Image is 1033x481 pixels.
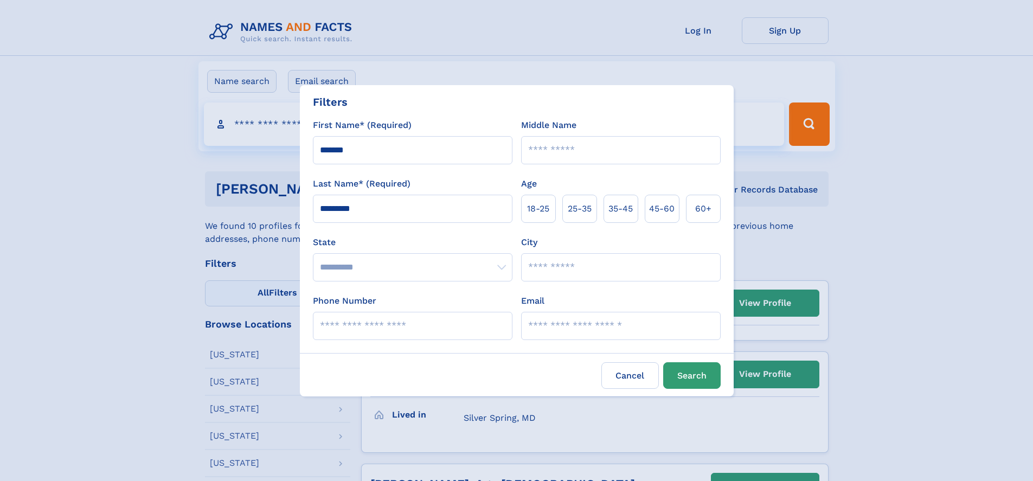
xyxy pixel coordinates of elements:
[608,202,633,215] span: 35‑45
[521,119,576,132] label: Middle Name
[527,202,549,215] span: 18‑25
[663,362,721,389] button: Search
[521,294,544,307] label: Email
[313,119,412,132] label: First Name* (Required)
[695,202,711,215] span: 60+
[521,236,537,249] label: City
[649,202,675,215] span: 45‑60
[568,202,592,215] span: 25‑35
[313,294,376,307] label: Phone Number
[313,177,410,190] label: Last Name* (Required)
[521,177,537,190] label: Age
[313,94,348,110] div: Filters
[601,362,659,389] label: Cancel
[313,236,512,249] label: State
